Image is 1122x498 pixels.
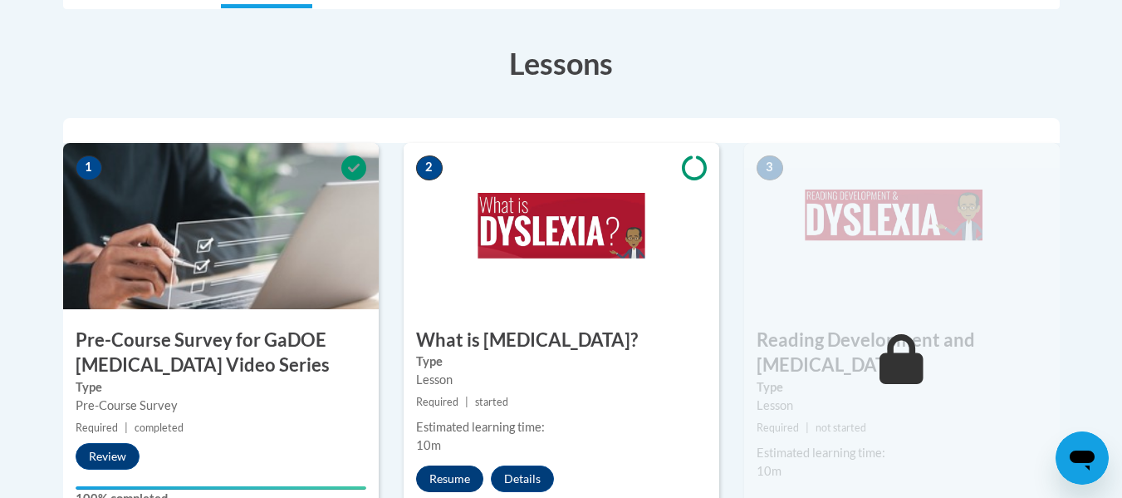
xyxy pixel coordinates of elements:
h3: What is [MEDICAL_DATA]? [404,328,719,353]
label: Type [416,353,707,371]
label: Type [757,378,1047,397]
span: completed [135,422,184,434]
div: Estimated learning time: [416,418,707,436]
span: 1 [76,155,102,180]
div: Estimated learning time: [757,444,1047,462]
span: 10m [416,438,441,452]
div: Pre-Course Survey [76,397,366,415]
img: Course Image [63,143,379,309]
span: 2 [416,155,443,180]
button: Details [491,466,554,492]
span: not started [816,422,866,434]
span: | [465,396,468,408]
iframe: Button to launch messaging window [1056,431,1109,485]
div: Lesson [757,397,1047,415]
span: | [125,422,128,434]
button: Review [76,443,140,470]
span: | [806,422,809,434]
span: Required [757,422,799,434]
img: Course Image [744,143,1060,309]
img: Course Image [404,143,719,309]
h3: Lessons [63,42,1060,84]
span: Required [416,396,458,408]
h3: Reading Development and [MEDICAL_DATA] [744,328,1060,379]
span: 3 [757,155,783,180]
h3: Pre-Course Survey for GaDOE [MEDICAL_DATA] Video Series [63,328,379,379]
label: Type [76,378,366,397]
span: 10m [757,464,781,478]
span: Required [76,422,118,434]
button: Resume [416,466,483,492]
span: started [475,396,508,408]
div: Lesson [416,371,707,389]
div: Your progress [76,486,366,490]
